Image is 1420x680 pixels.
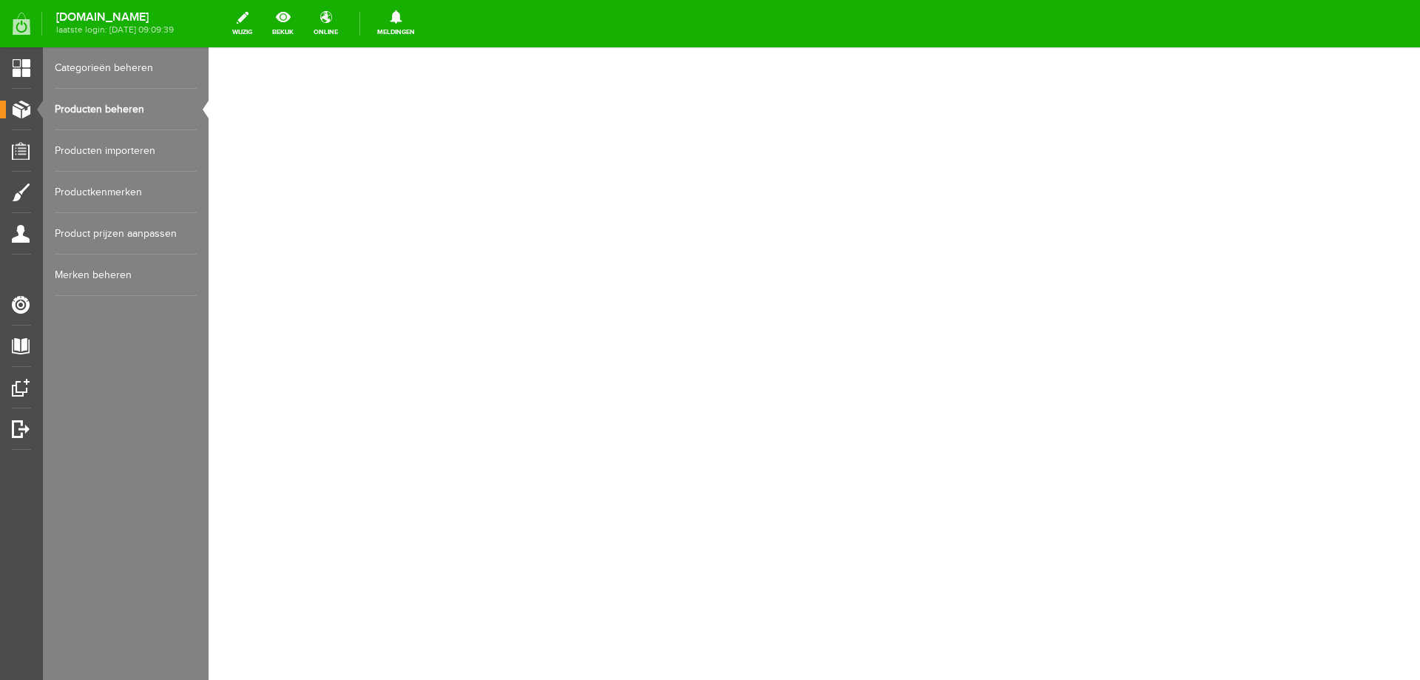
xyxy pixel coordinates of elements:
[55,255,197,296] a: Merken beheren
[263,7,302,40] a: bekijk
[55,213,197,255] a: Product prijzen aanpassen
[55,89,197,130] a: Producten beheren
[56,13,174,21] strong: [DOMAIN_NAME]
[55,130,197,172] a: Producten importeren
[223,7,261,40] a: wijzig
[55,172,197,213] a: Productkenmerken
[55,47,197,89] a: Categorieën beheren
[56,26,174,34] span: laatste login: [DATE] 09:09:39
[305,7,347,40] a: online
[368,7,424,40] a: Meldingen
